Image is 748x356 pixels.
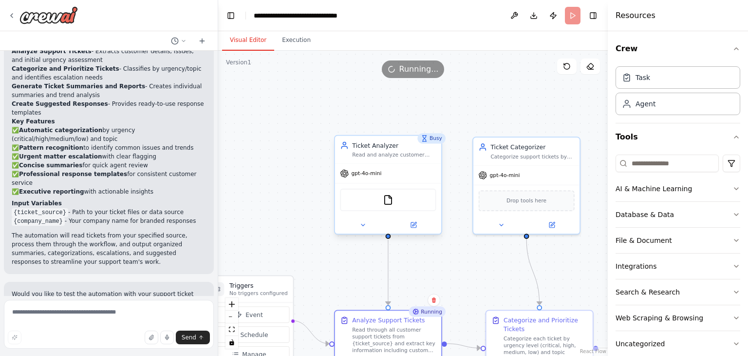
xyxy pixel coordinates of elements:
strong: Concise summaries [19,162,82,169]
li: - Provides ready-to-use response templates [12,99,206,117]
strong: Create Suggested Responses [12,100,108,107]
div: Uncategorized [616,339,665,349]
button: Web Scraping & Browsing [616,305,740,331]
li: - Creates individual summaries and trend analysis [12,82,206,99]
strong: Analyze Support Tickets [12,48,92,55]
button: Search & Research [616,279,740,305]
div: Version 1 [226,59,251,66]
span: Event [245,310,263,319]
button: Event [208,306,289,323]
div: AI & Machine Learning [616,184,692,194]
div: Running [409,306,446,316]
button: Upload files [145,331,158,344]
div: Analyze Support Tickets [352,316,425,325]
div: Read through all customer support tickets from {ticket_source} and extract key information includ... [352,326,436,354]
div: File & Document [616,236,672,245]
strong: Input Variables [12,200,62,207]
img: FileReadTool [383,195,393,205]
button: Visual Editor [222,30,274,51]
g: Edge from triggers to e6a66cf2-3890-4116-a4e3-2e3228acdc4c [292,316,329,348]
div: Integrations [616,261,656,271]
button: zoom in [225,298,238,311]
div: Categorize support tickets by urgency (critical, high, medium, low) and topic (technical issues, ... [490,153,574,160]
button: zoom out [225,311,238,323]
strong: Executive reporting [19,188,84,195]
div: Agent [636,99,655,109]
div: Ticket Analyzer [352,141,436,150]
g: Edge from e6a66cf2-3890-4116-a4e3-2e3228acdc4c to 07373c5c-95fe-47b5-9896-324fa5231be0 [447,339,481,353]
button: Hide left sidebar [224,9,238,22]
p: No triggers configured [229,290,288,297]
strong: Pattern recognition [19,144,83,151]
button: Database & Data [616,202,740,227]
div: React Flow controls [225,298,238,349]
div: Crew [616,62,740,123]
div: Task [636,73,650,82]
li: - Your company name for branded responses [12,217,206,225]
button: Delete node [428,294,440,306]
code: {ticket_source} [12,208,68,217]
span: Drop tools here [506,197,546,205]
button: Open in side panel [389,220,438,230]
button: Hide right sidebar [586,9,600,22]
span: gpt-4o-mini [351,170,381,177]
button: File & Document [616,228,740,253]
li: - Path to your ticket files or data source [12,208,206,217]
button: Crew [616,35,740,62]
span: Send [182,334,196,341]
strong: Professional response templates [19,171,127,178]
h4: Resources [616,10,655,21]
div: Ticket Categorizer [490,143,574,152]
button: Schedule [208,326,289,343]
code: {company_name} [12,217,65,226]
p: ✅ by urgency (critical/high/medium/low) and topic ✅ to identify common issues and trends ✅ with c... [12,126,206,196]
span: gpt-4o-mini [490,172,520,178]
g: Edge from ee2eef13-1bec-42e1-ad54-d7aa947fd519 to 07373c5c-95fe-47b5-9896-324fa5231be0 [522,238,543,305]
button: fit view [225,323,238,336]
button: Open in side panel [527,220,576,230]
button: AI & Machine Learning [616,176,740,201]
button: Start a new chat [194,35,210,47]
div: Search & Research [616,287,680,297]
p: Would you like to test the automation with your support ticket data? [12,290,206,307]
span: Running... [399,63,439,75]
button: Improve this prompt [8,331,21,344]
button: Integrations [616,254,740,279]
a: React Flow attribution [580,349,606,354]
span: Schedule [240,330,268,339]
li: - Classifies by urgency/topic and identifies escalation needs [12,64,206,82]
div: Categorize and Prioritize Tickets [504,316,587,334]
div: BusyTicket AnalyzerRead and analyze customer support tickets from {ticket_source}, extracting key... [334,137,442,236]
div: Ticket CategorizerCategorize support tickets by urgency (critical, high, medium, low) and topic (... [472,137,580,235]
button: toggle interactivity [225,336,238,349]
button: Switch to previous chat [167,35,190,47]
div: Read and analyze customer support tickets from {ticket_source}, extracting key information includ... [352,152,436,158]
button: Send [176,331,210,344]
li: - Extracts customer details, issues, and initial urgency assessment [12,47,206,64]
strong: Generate Ticket Summaries and Reports [12,83,145,90]
strong: Key Features [12,118,55,125]
strong: Automatic categorization [19,127,102,134]
h3: Triggers [229,281,288,290]
div: Web Scraping & Browsing [616,313,703,323]
div: Database & Data [616,210,674,219]
nav: breadcrumb [254,11,363,20]
button: Execution [274,30,318,51]
img: Logo [19,6,78,24]
div: Busy [417,133,446,143]
g: Edge from 02f18322-a64a-40ee-b22e-5b228386afc4 to e6a66cf2-3890-4116-a4e3-2e3228acdc4c [384,240,393,305]
strong: Categorize and Prioritize Tickets [12,65,119,72]
button: Tools [616,123,740,151]
strong: Urgent matter escalation [19,153,102,160]
button: Click to speak your automation idea [160,331,174,344]
p: The automation will read tickets from your specified source, process them through the workflow, a... [12,231,206,266]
